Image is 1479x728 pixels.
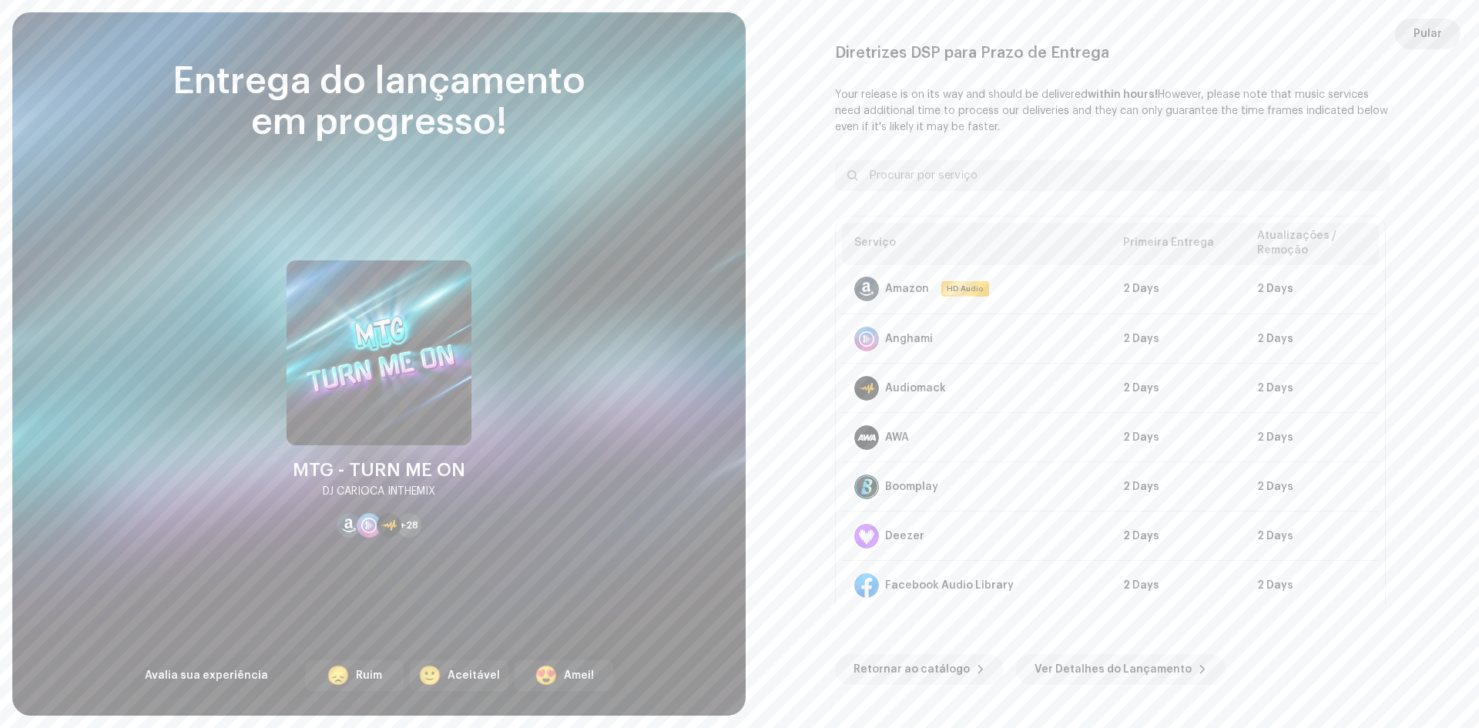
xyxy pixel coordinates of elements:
[418,666,441,685] div: 🙂
[1016,654,1226,685] button: Ver Detalhes do Lançamento
[835,160,1390,191] input: Procurar por serviço
[1245,561,1379,610] td: 2 Days
[356,668,382,684] div: Ruim
[1111,561,1245,610] td: 2 Days
[1245,462,1379,512] td: 2 Days
[1111,512,1245,561] td: 2 Days
[1111,364,1245,413] td: 2 Days
[1088,89,1158,100] b: within hours!
[1245,314,1379,364] td: 2 Days
[835,44,1390,62] div: Diretrizes DSP para Prazo de Entrega
[835,654,1004,685] button: Retornar ao catálogo
[400,519,418,532] span: +28
[1111,413,1245,462] td: 2 Days
[287,260,471,445] img: 4a95b7c6-fb84-4db5-95a9-b80f14f8ae4c
[1035,654,1192,685] span: Ver Detalhes do Lançamento
[1245,223,1379,265] th: Atualizações / Remoção
[323,482,435,501] div: DJ CARIOCA INTHEMIX
[885,333,933,345] div: Anghami
[1111,265,1245,314] td: 2 Days
[535,666,558,685] div: 😍
[885,283,929,295] div: Amazon
[1245,265,1379,314] td: 2 Days
[145,670,268,681] span: Avalia sua experiência
[448,668,500,684] div: Aceitável
[885,382,946,394] div: Audiomack
[854,654,970,685] span: Retornar ao catálogo
[1111,314,1245,364] td: 2 Days
[1111,223,1245,265] th: Primeira Entrega
[1395,18,1461,49] button: Pular
[885,579,1014,592] div: Facebook Audio Library
[885,481,938,493] div: Boomplay
[293,458,465,482] div: MTG - TURN ME ON
[1414,18,1442,49] span: Pular
[1111,462,1245,512] td: 2 Days
[132,62,625,143] div: Entrega do lançamento em progresso!
[1245,413,1379,462] td: 2 Days
[842,223,1111,265] th: Serviço
[1245,512,1379,561] td: 2 Days
[943,283,988,295] span: HD Audio
[564,668,594,684] div: Amei!
[327,666,350,685] div: 😞
[885,530,924,542] div: Deezer
[835,87,1390,136] p: Your release is on its way and should be delivered However, please note that music services need ...
[885,431,909,444] div: AWA
[1245,364,1379,413] td: 2 Days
